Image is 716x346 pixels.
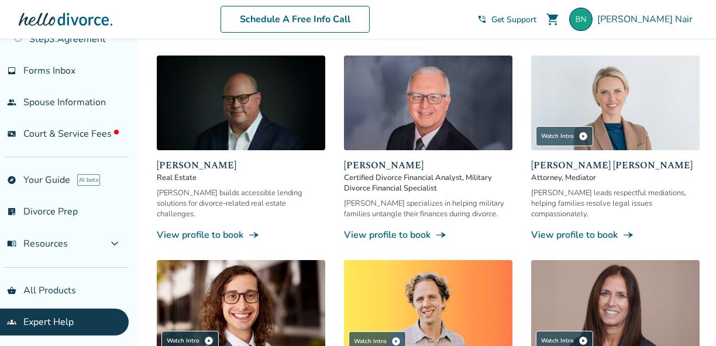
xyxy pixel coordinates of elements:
span: Resources [7,237,68,250]
iframe: Chat Widget [658,290,716,346]
span: Real Estate [157,172,325,183]
span: expand_more [108,237,122,251]
a: View profile to bookline_end_arrow_notch [157,229,325,241]
a: View profile to bookline_end_arrow_notch [531,229,700,241]
span: inbox [7,66,16,75]
a: Schedule A Free Info Call [221,6,370,33]
span: shopping_basket [7,286,16,295]
span: list_alt_check [7,207,16,216]
span: explore [7,175,16,185]
span: line_end_arrow_notch [435,229,447,241]
div: [PERSON_NAME] leads respectful mediations, helping families resolve legal issues compassionately. [531,188,700,219]
span: Forms Inbox [23,64,75,77]
span: shopping_cart [546,12,560,26]
img: Melissa Wheeler Hoff [531,56,700,150]
span: universal_currency_alt [7,129,16,139]
span: menu_book [7,239,16,248]
span: Attorney, Mediator [531,172,700,183]
div: Watch Intro [536,126,593,146]
span: play_circle [579,132,588,141]
span: Court & Service Fees [23,127,119,140]
span: groups [7,317,16,327]
span: [PERSON_NAME] [344,158,512,172]
a: phone_in_talkGet Support [477,14,536,25]
a: View profile to bookline_end_arrow_notch [344,229,512,241]
span: [PERSON_NAME] Nair [597,13,697,26]
img: binduvnair786@gmail.com [569,8,593,31]
span: Get Support [491,14,536,25]
span: play_circle [391,337,401,346]
span: line_end_arrow_notch [622,229,634,241]
img: Chris Freemott [157,56,325,150]
div: [PERSON_NAME] specializes in helping military families untangle their finances during divorce. [344,198,512,219]
span: line_end_arrow_notch [248,229,260,241]
span: play_circle [204,336,214,345]
span: [PERSON_NAME] [PERSON_NAME] [531,158,700,172]
span: [PERSON_NAME] [157,158,325,172]
img: David Smith [344,56,512,150]
span: Certified Divorce Financial Analyst, Military Divorce Financial Specialist [344,172,512,193]
span: phone_in_talk [477,15,487,24]
span: people [7,98,16,107]
span: AI beta [77,174,100,186]
div: [PERSON_NAME] builds accessible lending solutions for divorce-related real estate challenges. [157,188,325,219]
span: play_circle [579,336,588,345]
